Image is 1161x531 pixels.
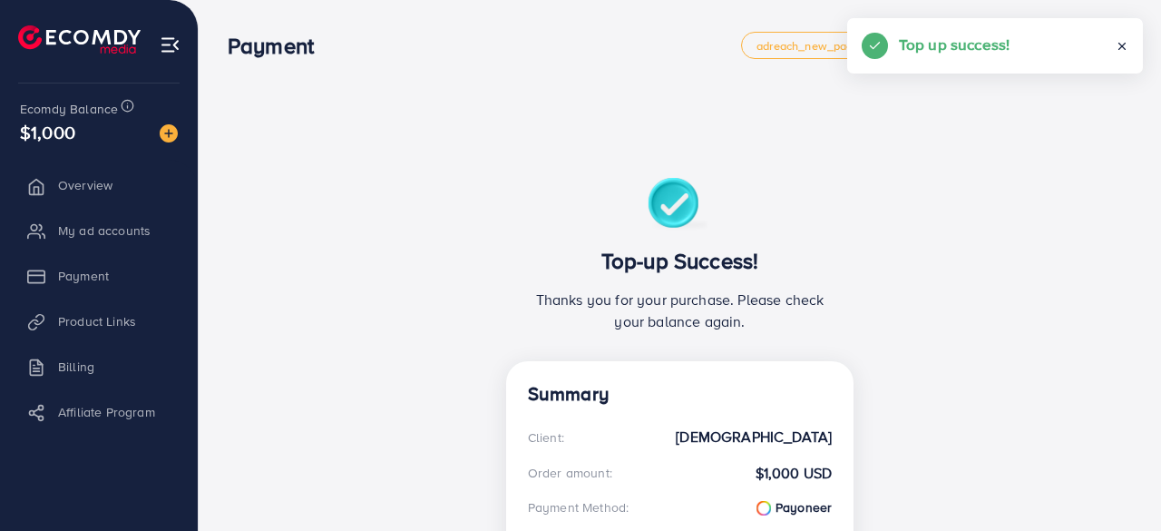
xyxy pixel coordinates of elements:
[228,33,328,59] h3: Payment
[756,463,833,484] strong: $1,000 USD
[741,32,893,59] a: adreach_new_package
[528,498,629,516] div: Payment Method:
[756,501,771,516] img: payoneer
[528,383,832,406] h4: Summary
[648,178,712,233] img: success
[756,40,878,52] span: adreach_new_package
[756,498,833,516] strong: Payoneer
[528,428,564,447] div: Client:
[18,25,141,54] img: logo
[20,119,75,145] span: $1,000
[160,34,180,55] img: menu
[528,248,832,274] h3: Top-up Success!
[528,289,832,332] p: Thanks you for your purchase. Please check your balance again.
[528,464,612,482] div: Order amount:
[676,427,832,447] strong: [DEMOGRAPHIC_DATA]
[899,33,1010,56] h5: Top up success!
[160,124,178,143] img: image
[20,100,118,118] span: Ecomdy Balance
